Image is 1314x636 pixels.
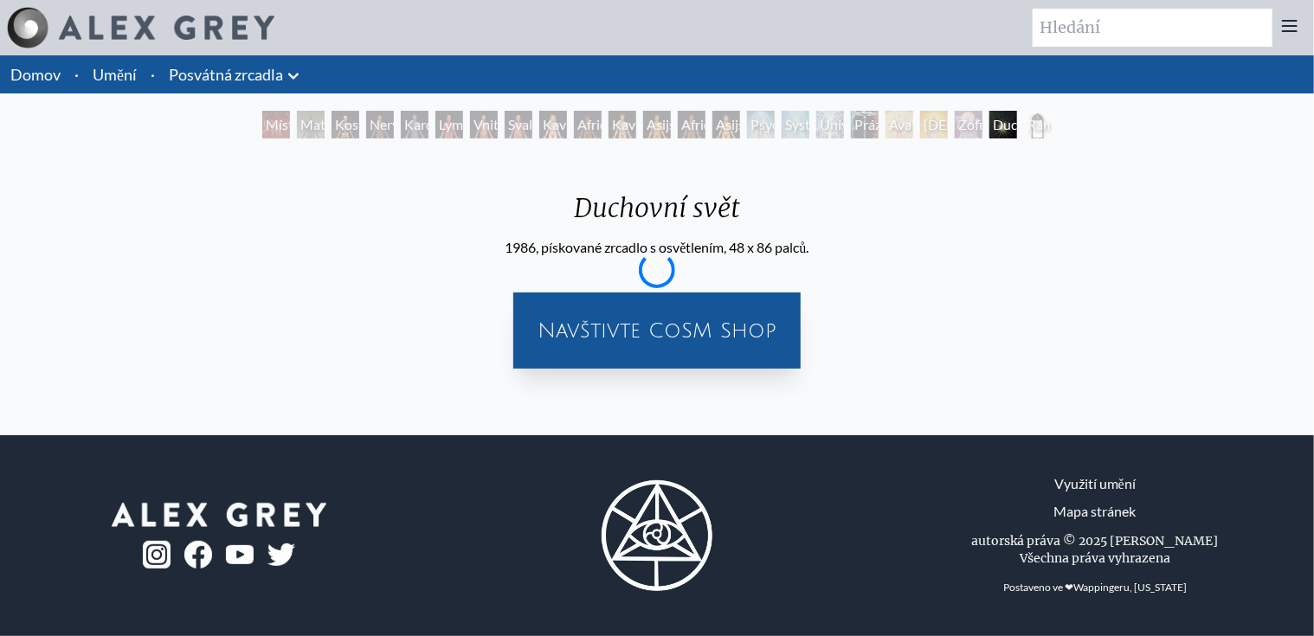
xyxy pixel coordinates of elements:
div: Psychický energetický systém [747,111,775,138]
img: fb-logo.png [184,541,212,569]
div: Avalókitéšvara [886,111,913,138]
img: twitter-logo.png [267,543,295,566]
div: Kosterní systém [332,111,359,138]
div: Kavkazská žena [539,111,567,138]
div: Asijská Žena [712,111,740,138]
div: Prázdné jasné světlo [851,111,879,138]
a: Navštivte CoSM Shop [524,303,790,358]
div: autorská práva © 2025 [PERSON_NAME] [972,532,1219,549]
li: · [144,55,162,93]
div: Asijský Muž [643,111,671,138]
img: youtube-logo.png [226,545,254,565]
li: · [68,55,86,93]
div: Materiální svět [297,111,325,138]
div: Afričan muž [678,111,705,138]
a: Wappingeru, [US_STATE] [1073,581,1187,594]
font: Postaveno ve ❤ [1003,581,1187,594]
div: Svalový systém [505,111,532,138]
img: ig-logo.png [143,541,171,569]
div: Místnost Posvátných Zrcadel, Entheon [262,111,290,138]
a: Domov [10,65,61,84]
div: Rám posvátných zrcadel [1024,111,1052,138]
div: Nervová soustava [366,111,394,138]
input: Hledání [1033,9,1272,47]
div: 1986, pískované zrcadlo s osvětlením, 48 x 86 palců. [505,237,808,258]
div: Všechna práva vyhrazena [1020,549,1170,567]
div: Vnitřnosti [470,111,498,138]
div: Kardiovaskulární systém [401,111,428,138]
a: Využití umění [1054,473,1136,494]
a: Mapa stránek [1054,501,1137,522]
a: Posvátná zrcadla [169,62,283,87]
div: Univerzální mřížka mysli [816,111,844,138]
div: Žofie [955,111,982,138]
div: Lymfatický systém [435,111,463,138]
div: Systém duchovní energie [782,111,809,138]
div: Kavkazský muž [609,111,636,138]
a: Umění [93,62,137,87]
div: Africká žena [574,111,602,138]
div: Duchovní svět [989,111,1017,138]
div: [DEMOGRAPHIC_DATA] [920,111,948,138]
div: Duchovní svět [505,192,808,237]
